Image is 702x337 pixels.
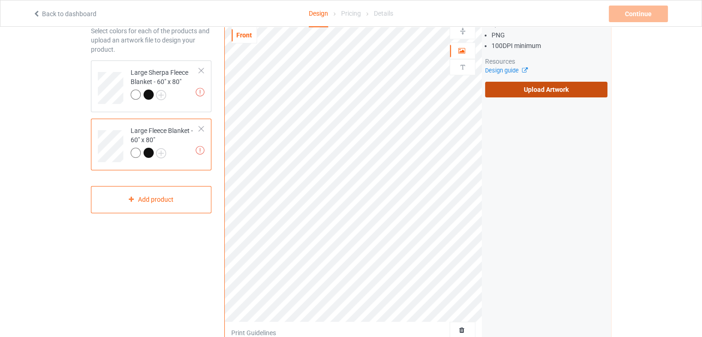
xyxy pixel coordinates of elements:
[485,67,527,74] a: Design guide
[458,63,467,72] img: svg%3E%0A
[485,82,607,97] label: Upload Artwork
[309,0,328,27] div: Design
[156,90,166,100] img: svg+xml;base64,PD94bWwgdmVyc2lvbj0iMS4wIiBlbmNvZGluZz0iVVRGLTgiPz4KPHN2ZyB3aWR0aD0iMjJweCIgaGVpZ2...
[131,68,199,99] div: Large Sherpa Fleece Blanket - 60" x 80"
[196,146,204,155] img: exclamation icon
[458,27,467,36] img: svg%3E%0A
[341,0,361,26] div: Pricing
[131,126,199,157] div: Large Fleece Blanket - 60" x 80"
[485,57,607,66] div: Resources
[156,148,166,158] img: svg+xml;base64,PD94bWwgdmVyc2lvbj0iMS4wIiBlbmNvZGluZz0iVVRGLTgiPz4KPHN2ZyB3aWR0aD0iMjJweCIgaGVpZ2...
[91,186,211,213] div: Add product
[91,119,211,170] div: Large Fleece Blanket - 60" x 80"
[196,88,204,96] img: exclamation icon
[492,30,607,40] li: PNG
[91,26,211,54] div: Select colors for each of the products and upload an artwork file to design your product.
[91,60,211,112] div: Large Sherpa Fleece Blanket - 60" x 80"
[492,41,607,50] li: 100 DPI minimum
[374,0,393,26] div: Details
[33,10,96,18] a: Back to dashboard
[232,30,257,40] div: Front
